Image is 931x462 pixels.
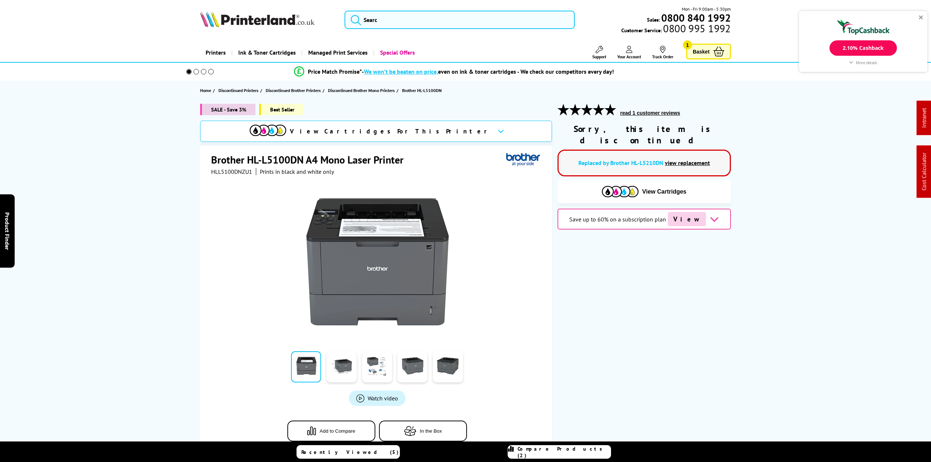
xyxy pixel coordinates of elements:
a: Intranet [920,108,928,128]
a: Compare Products (2) [508,445,611,459]
span: Discontinued Brother Mono Printers [328,87,395,94]
a: Support [592,46,606,59]
a: Basket 1 [686,44,731,59]
li: modal_Promise [176,65,732,78]
a: Managed Print Services [301,43,373,62]
a: Cost Calculator [920,153,928,191]
h1: Brother HL-L5100DN A4 Mono Laser Printer [211,153,411,166]
span: 0800 995 1992 [662,25,731,32]
a: 0800 840 1992 [660,14,731,21]
span: Ink & Toner Cartridges [238,43,296,62]
span: We won’t be beaten on price, [364,68,438,75]
button: View Cartridges [563,186,725,198]
span: View [668,212,706,226]
button: In the Box [379,421,467,441]
span: Mon - Fri 9:00am - 5:30pm [682,5,731,12]
b: 0800 840 1992 [661,11,731,25]
span: 1 [683,40,692,49]
span: Sales: [647,16,660,23]
a: Recently Viewed (5) [297,445,400,459]
a: Discontinued Printers [218,87,260,94]
span: Save up to 60% on a subscription plan [569,216,666,223]
span: View Cartridges For This Printer [290,127,492,135]
a: view replacement [665,159,710,166]
span: Discontinued Printers [218,87,258,94]
a: Replaced by Brother HL-L5210DN [578,159,663,166]
a: Discontinued Brother Printers [266,87,323,94]
span: Home [200,87,211,94]
span: Price Match Promise* [308,68,362,75]
button: Add to Compare [287,421,375,441]
span: View Cartridges [642,188,687,195]
img: Printerland Logo [200,11,314,27]
span: Compare Products (2) [518,445,611,459]
a: Home [200,87,213,94]
span: Brother HL-L5100DN [402,87,442,94]
a: Special Offers [373,43,420,62]
img: Cartridges [602,186,639,197]
img: Brother [506,153,540,166]
a: Printerland Logo [200,11,335,29]
a: Product_All_Videos [349,390,405,406]
span: Watch video [368,395,398,402]
span: Product Finder [4,212,11,250]
a: Track Order [652,46,673,59]
button: read 1 customer reviews [618,110,682,116]
a: Your Account [617,46,641,59]
span: SALE - Save 3% [200,104,255,115]
span: Add to Compare [320,428,355,434]
a: Discontinued Brother Mono Printers [328,87,397,94]
span: Best Seller [259,104,303,115]
div: Sorry, this item is discontinued [558,123,731,146]
span: Support [592,54,606,59]
i: Prints in black and white only [260,168,334,175]
img: Brother HL-L5100DN [305,190,449,334]
img: cmyk-icon.svg [250,125,286,136]
a: Ink & Toner Cartridges [231,43,301,62]
input: Searc [345,11,575,29]
span: In the Box [420,428,442,434]
span: Customer Service: [621,25,731,34]
div: - even on ink & toner cartridges - We check our competitors every day! [362,68,614,75]
span: Discontinued Brother Printers [266,87,321,94]
span: Your Account [617,54,641,59]
span: Basket [693,47,710,56]
span: HLL5100DNZU1 [211,168,252,175]
span: Recently Viewed (5) [301,449,399,455]
a: Printers [200,43,231,62]
a: Brother HL-L5100DN [402,87,444,94]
